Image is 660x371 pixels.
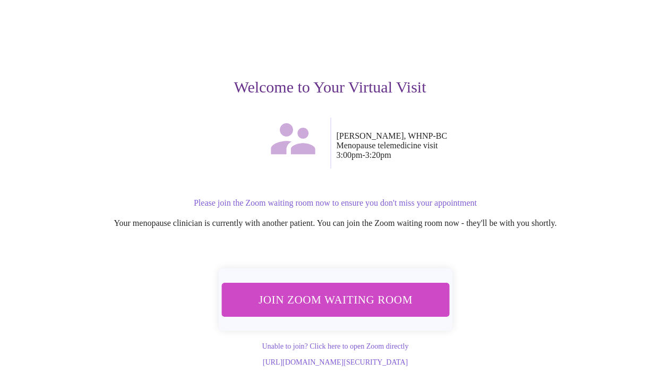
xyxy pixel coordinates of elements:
[28,198,643,208] p: Please join the Zoom waiting room now to ensure you don't miss your appointment
[262,342,408,350] a: Unable to join? Click here to open Zoom directly
[337,131,644,160] p: [PERSON_NAME], WHNP-BC Menopause telemedicine visit 3:00pm - 3:20pm
[263,358,408,366] a: [URL][DOMAIN_NAME][SECURITY_DATA]
[235,290,435,309] span: Join Zoom Waiting Room
[17,78,643,96] h3: Welcome to Your Virtual Visit
[28,218,643,228] p: Your menopause clinician is currently with another patient. You can join the Zoom waiting room no...
[221,283,449,316] button: Join Zoom Waiting Room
